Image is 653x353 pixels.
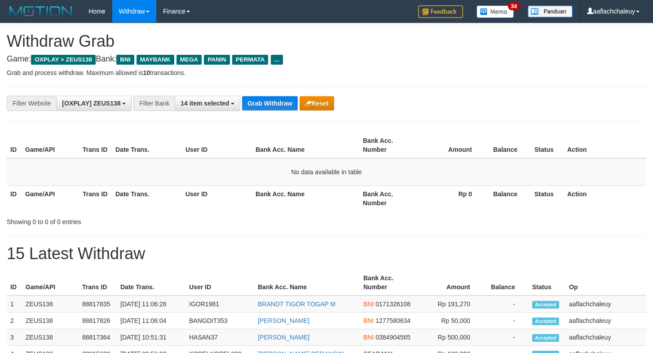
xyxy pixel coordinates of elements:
p: Grab and process withdraw. Maximum allowed is transactions. [7,68,646,77]
td: 2 [7,313,22,329]
td: ZEUS138 [22,329,79,346]
th: Bank Acc. Number [360,270,416,296]
th: User ID [182,132,252,158]
td: [DATE] 10:51:31 [117,329,185,346]
th: Game/API [22,185,79,211]
span: PANIN [204,55,229,65]
th: ID [7,270,22,296]
td: aaflachchaleuy [565,296,646,313]
td: [DATE] 11:06:04 [117,313,185,329]
td: Rp 191,270 [416,296,484,313]
th: User ID [185,270,254,296]
th: Bank Acc. Number [359,185,417,211]
span: BNI [363,300,374,308]
a: [PERSON_NAME] [258,334,309,341]
span: Accepted [532,334,559,342]
td: No data available in table [7,158,646,186]
th: Amount [416,270,484,296]
th: Trans ID [79,132,112,158]
td: 88817835 [79,296,117,313]
strong: 10 [143,69,150,76]
th: ID [7,185,22,211]
th: Balance [484,270,529,296]
span: PERMATA [232,55,269,65]
th: Bank Acc. Name [254,270,360,296]
a: [PERSON_NAME] [258,317,309,324]
th: Game/API [22,132,79,158]
td: IGOR1981 [185,296,254,313]
button: 14 item selected [175,96,240,111]
th: Balance [485,185,531,211]
td: HASAN37 [185,329,254,346]
span: ... [271,55,283,65]
td: 1 [7,296,22,313]
span: OXPLAY > ZEUS138 [31,55,96,65]
button: Grab Withdraw [242,96,297,110]
button: [OXPLAY] ZEUS138 [56,96,132,111]
th: Status [529,270,565,296]
span: BNI [363,317,374,324]
th: Op [565,270,646,296]
div: Filter Bank [133,96,175,111]
th: Balance [485,132,531,158]
span: BNI [116,55,134,65]
th: Action [564,185,646,211]
td: - [484,329,529,346]
th: Date Trans. [112,185,182,211]
td: 88817364 [79,329,117,346]
td: aaflachchaleuy [565,313,646,329]
th: Trans ID [79,270,117,296]
button: Reset [300,96,334,110]
span: Accepted [532,318,559,325]
span: 34 [508,2,520,10]
img: Button%20Memo.svg [477,5,514,18]
div: Showing 0 to 0 of 0 entries [7,214,265,226]
td: ZEUS138 [22,296,79,313]
th: Game/API [22,270,79,296]
h1: Withdraw Grab [7,32,646,50]
th: Bank Acc. Name [252,185,359,211]
th: Date Trans. [117,270,185,296]
td: Rp 500,000 [416,329,484,346]
a: BRANDT TIGOR TOGAP M [258,300,335,308]
td: [DATE] 11:06:28 [117,296,185,313]
td: ZEUS138 [22,313,79,329]
th: Trans ID [79,185,112,211]
th: Bank Acc. Name [252,132,359,158]
span: MAYBANK [137,55,174,65]
td: 88817826 [79,313,117,329]
img: MOTION_logo.png [7,4,75,18]
h1: 15 Latest Withdraw [7,245,646,263]
th: ID [7,132,22,158]
h4: Game: Bank: [7,55,646,64]
th: Bank Acc. Number [359,132,417,158]
span: Copy 0384904565 to clipboard [375,334,410,341]
th: Status [531,132,564,158]
div: Filter Website [7,96,56,111]
td: aaflachchaleuy [565,329,646,346]
th: User ID [182,185,252,211]
td: - [484,296,529,313]
img: Feedback.jpg [418,5,463,18]
td: 3 [7,329,22,346]
span: Accepted [532,301,559,309]
th: Status [531,185,564,211]
th: Date Trans. [112,132,182,158]
span: [OXPLAY] ZEUS138 [62,100,120,107]
span: BNI [363,334,374,341]
span: Copy 0171326108 to clipboard [375,300,410,308]
td: Rp 50,000 [416,313,484,329]
th: Rp 0 [417,185,485,211]
span: MEGA [176,55,202,65]
span: Copy 1277580634 to clipboard [375,317,410,324]
td: BANGDIT353 [185,313,254,329]
th: Amount [417,132,485,158]
td: - [484,313,529,329]
th: Action [564,132,646,158]
img: panduan.png [528,5,573,18]
span: 14 item selected [181,100,229,107]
